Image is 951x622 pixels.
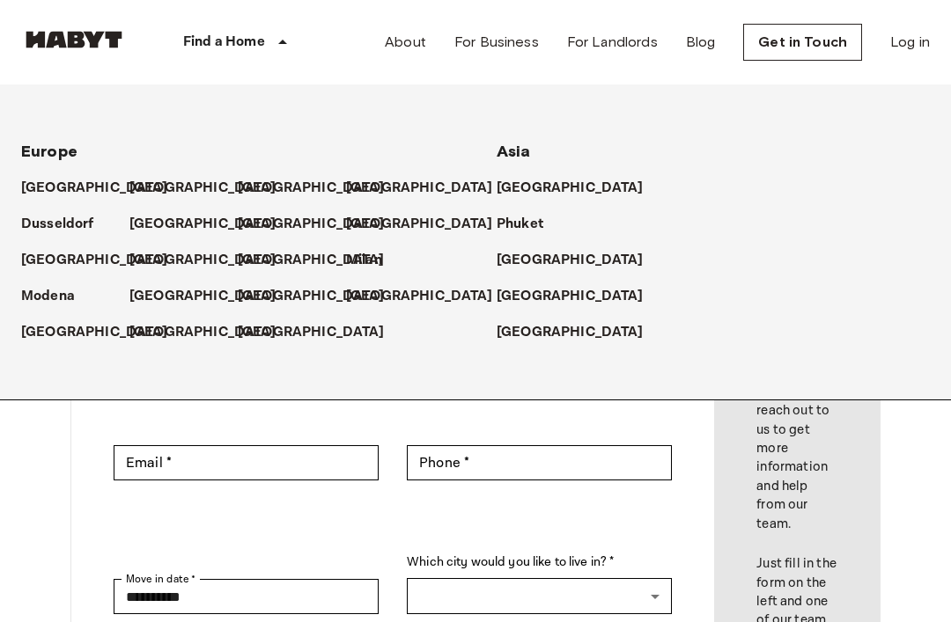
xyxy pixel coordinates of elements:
[346,286,511,307] a: [GEOGRAPHIC_DATA]
[129,322,294,343] a: [GEOGRAPHIC_DATA]
[21,214,112,235] a: Dusseldorf
[129,286,294,307] a: [GEOGRAPHIC_DATA]
[497,214,543,235] p: Phuket
[129,178,294,199] a: [GEOGRAPHIC_DATA]
[890,32,930,53] a: Log in
[126,571,196,587] label: Move in date
[497,178,661,199] a: [GEOGRAPHIC_DATA]
[238,178,402,199] a: [GEOGRAPHIC_DATA]
[407,553,672,572] label: Which city would you like to live in? *
[497,250,644,271] p: [GEOGRAPHIC_DATA]
[129,250,294,271] a: [GEOGRAPHIC_DATA]
[346,214,493,235] p: [GEOGRAPHIC_DATA]
[238,286,385,307] p: [GEOGRAPHIC_DATA]
[129,286,276,307] p: [GEOGRAPHIC_DATA]
[238,214,402,235] a: [GEOGRAPHIC_DATA]
[21,178,168,199] p: [GEOGRAPHIC_DATA]
[238,286,402,307] a: [GEOGRAPHIC_DATA]
[129,322,276,343] p: [GEOGRAPHIC_DATA]
[756,269,837,533] p: Finding a house can be a daunting and frustrating experience. Feel free to reach out to us to get...
[21,322,168,343] p: [GEOGRAPHIC_DATA]
[238,322,402,343] a: [GEOGRAPHIC_DATA]
[114,579,379,614] input: Choose date, selected date is Sep 16, 2025
[238,322,385,343] p: [GEOGRAPHIC_DATA]
[567,32,658,53] a: For Landlords
[497,214,561,235] a: Phuket
[21,250,186,271] a: [GEOGRAPHIC_DATA]
[21,286,75,307] p: Modena
[21,214,94,235] p: Dusseldorf
[183,32,265,53] p: Find a Home
[21,322,186,343] a: [GEOGRAPHIC_DATA]
[497,178,644,199] p: [GEOGRAPHIC_DATA]
[686,32,716,53] a: Blog
[497,286,661,307] a: [GEOGRAPHIC_DATA]
[385,32,426,53] a: About
[238,214,385,235] p: [GEOGRAPHIC_DATA]
[497,322,661,343] a: [GEOGRAPHIC_DATA]
[346,178,511,199] a: [GEOGRAPHIC_DATA]
[129,250,276,271] p: [GEOGRAPHIC_DATA]
[21,142,77,161] span: Europe
[454,32,539,53] a: For Business
[497,286,644,307] p: [GEOGRAPHIC_DATA]
[346,178,493,199] p: [GEOGRAPHIC_DATA]
[497,142,531,161] span: Asia
[238,250,402,271] a: [GEOGRAPHIC_DATA]
[743,24,862,61] a: Get in Touch
[21,31,127,48] img: Habyt
[21,286,92,307] a: Modena
[346,286,493,307] p: [GEOGRAPHIC_DATA]
[497,250,661,271] a: [GEOGRAPHIC_DATA]
[21,178,186,199] a: [GEOGRAPHIC_DATA]
[346,250,382,271] p: Milan
[238,250,385,271] p: [GEOGRAPHIC_DATA]
[129,214,294,235] a: [GEOGRAPHIC_DATA]
[238,178,385,199] p: [GEOGRAPHIC_DATA]
[21,250,168,271] p: [GEOGRAPHIC_DATA]
[129,178,276,199] p: [GEOGRAPHIC_DATA]
[497,322,644,343] p: [GEOGRAPHIC_DATA]
[346,214,511,235] a: [GEOGRAPHIC_DATA]
[129,214,276,235] p: [GEOGRAPHIC_DATA]
[346,250,400,271] a: Milan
